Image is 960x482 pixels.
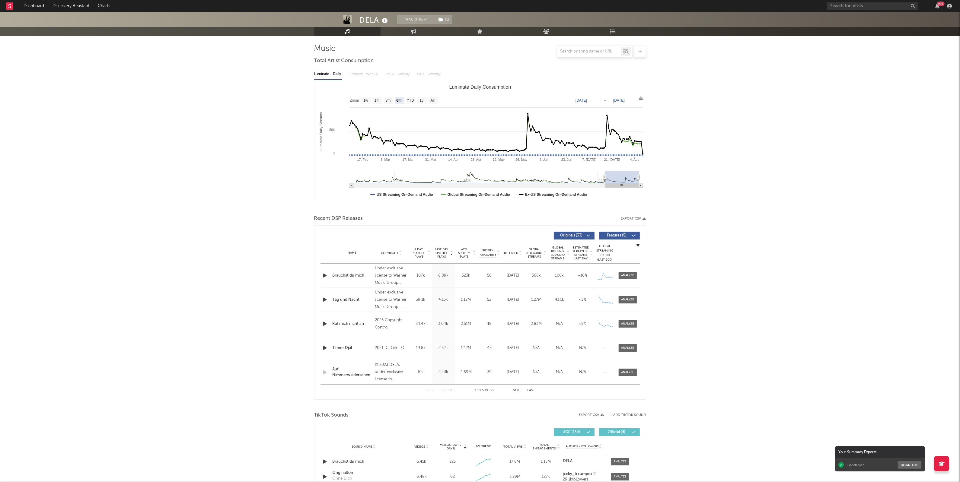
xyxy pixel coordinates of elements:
[449,459,456,465] div: 225
[558,234,585,237] span: Originals ( 33 )
[563,459,605,463] a: DELA
[493,158,505,161] text: 12. May
[573,369,593,375] div: N/A
[456,248,472,258] span: ATD Spotify Plays
[396,99,401,103] text: 6m
[408,474,436,480] div: 6.48k
[621,217,646,220] button: Export CSV
[407,99,414,103] text: YTD
[359,15,390,25] div: DELA
[573,345,593,351] div: N/A
[561,158,572,161] text: 23. Jun
[503,321,523,327] div: [DATE]
[603,430,631,434] span: Official ( 4 )
[333,476,352,482] div: Ohne Dich
[448,158,458,161] text: 14. Apr
[550,297,570,303] div: 43.1k
[603,234,631,237] span: Features ( 5 )
[411,273,431,279] div: 107k
[357,158,368,161] text: 17. Feb
[449,84,511,90] text: Luminate Daily Consumption
[503,273,523,279] div: [DATE]
[579,413,604,417] button: Export CSV
[479,248,496,257] span: Spotify Popularity
[526,273,547,279] div: 568k
[554,232,595,239] button: Originals(33)
[471,158,481,161] text: 28. Apr
[456,345,476,351] div: 12.2M
[898,461,921,469] button: Download
[479,273,500,279] div: 56
[479,321,500,327] div: 48
[835,446,925,459] div: Your Summary Exports
[411,248,427,258] span: 7 Day Spotify Plays
[333,151,334,155] text: 0
[434,369,453,375] div: 2.43k
[470,444,498,449] div: 6M Trend
[550,369,570,375] div: N/A
[419,99,423,103] text: 1y
[408,459,436,465] div: 5.41k
[314,82,646,203] svg: Luminate Daily Consumption
[501,459,529,465] div: 17.8M
[333,366,372,378] a: Auf Nimmerwiedersehen
[397,15,435,24] button: Tracking
[434,345,453,351] div: 2.52k
[604,414,646,417] button: + Add TikTok Sound
[526,321,547,327] div: 2.83M
[603,98,607,103] text: →
[333,345,372,351] div: Ti mor Djal
[582,158,596,161] text: 7. [DATE]
[434,248,450,258] span: Last Day Spotify Plays
[526,369,547,375] div: N/A
[329,128,335,132] text: 50k
[563,472,596,476] strong: jxcky_trxumpex♡
[425,158,436,161] text: 31. Mar
[503,445,522,449] span: Total Views
[526,345,547,351] div: N/A
[375,265,408,287] div: Under exclusive license to Warner Music Group Germany Holding GmbH,, © 2025 DELA
[528,389,535,392] button: Last
[573,297,593,303] div: <5%
[539,158,548,161] text: 9. Jun
[550,321,570,327] div: N/A
[363,99,368,103] text: 1w
[402,158,414,161] text: 17. Mar
[550,273,570,279] div: 100k
[847,463,865,467] div: Gentleman
[333,297,372,303] div: Tag und Nacht
[385,99,391,103] text: 3m
[479,297,500,303] div: 52
[610,414,646,417] button: + Add TikTok Sound
[350,99,359,103] text: Zoom
[314,215,363,222] span: Recent DSP Releases
[573,246,589,260] span: Estimated % Playlist Streams Last Day
[333,459,396,465] div: Brauchst du mich
[563,477,605,482] div: 29.1k followers
[563,459,572,463] strong: DELA
[515,158,528,161] text: 26. May
[447,192,510,197] text: Global Streaming On-Demand Audio
[333,470,396,476] a: Originalton
[333,273,372,279] div: Brauchst du mich
[573,273,593,279] div: ~ 10 %
[333,251,372,255] div: Name
[415,445,425,449] span: Videos
[374,99,379,103] text: 1m
[604,158,620,161] text: 21. [DATE]
[375,361,408,383] div: © 2023 DELA, under exclusive license to Universal Music GmbH
[411,345,431,351] div: 19.8k
[596,244,614,262] div: Global Streaming Trend (Last 60D)
[450,474,455,480] div: 62
[501,474,529,480] div: 3.29M
[503,297,523,303] div: [DATE]
[411,297,431,303] div: 39.1k
[333,321,372,327] a: Ruf mich nicht an
[599,232,640,239] button: Features(5)
[550,246,566,260] span: Global Rolling 7D Audio Streams
[456,321,476,327] div: 2.51M
[566,445,598,449] span: Author / Followers
[381,158,390,161] text: 3. Mar
[550,345,570,351] div: N/A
